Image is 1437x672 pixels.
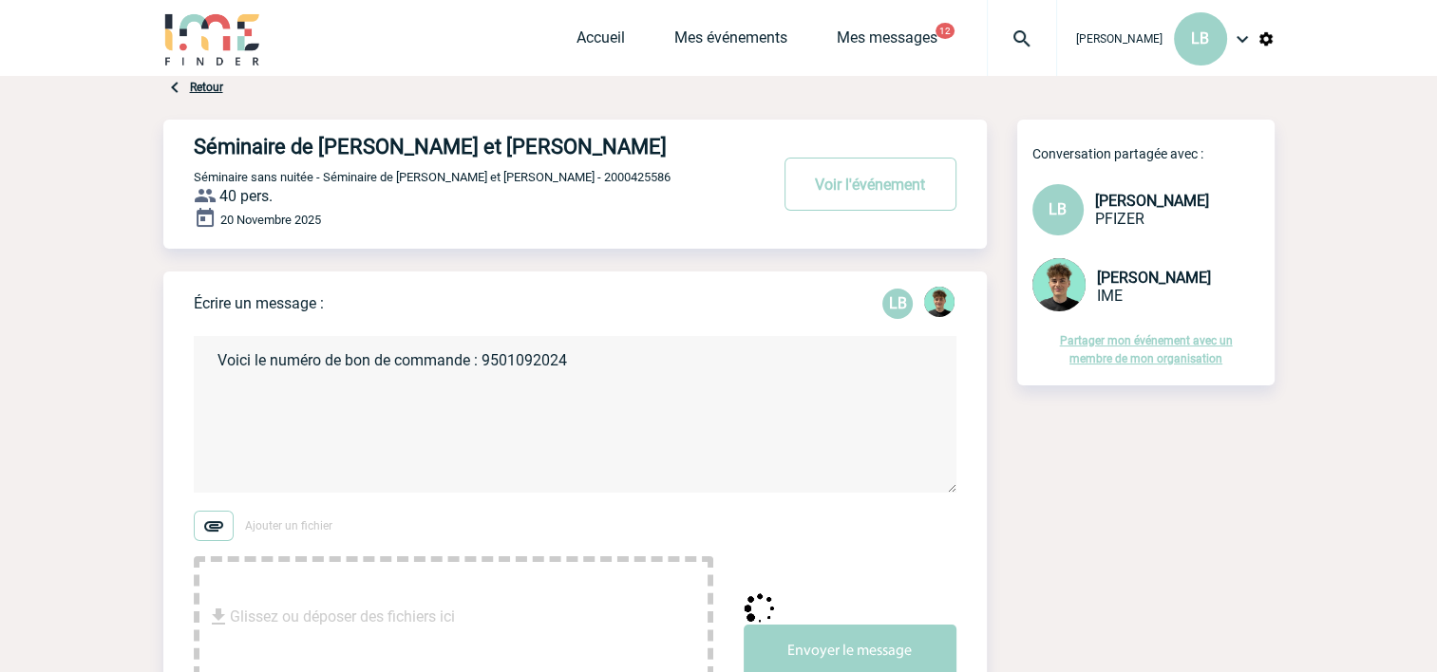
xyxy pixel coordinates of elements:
img: file_download.svg [207,606,230,628]
span: LB [1049,200,1067,218]
h4: Séminaire de [PERSON_NAME] et [PERSON_NAME] [194,135,711,159]
img: IME-Finder [163,11,262,65]
a: Mes événements [674,28,787,55]
span: Séminaire sans nuitée - Séminaire de [PERSON_NAME] et [PERSON_NAME] - 2000425586 [194,170,671,184]
span: [PERSON_NAME] [1097,269,1211,287]
p: Écrire un message : [194,294,324,312]
span: 40 pers. [219,187,273,205]
p: Conversation partagée avec : [1032,146,1275,161]
button: Voir l'événement [785,158,956,211]
div: Laurence BOUCHER [882,289,913,319]
span: IME [1097,287,1123,305]
span: PFIZER [1095,210,1144,228]
a: Mes messages [837,28,937,55]
a: Retour [190,81,223,94]
span: LB [1191,29,1209,47]
p: LB [882,289,913,319]
span: Glissez ou déposer des fichiers ici [230,569,455,664]
a: Partager mon événement avec un membre de mon organisation [1060,334,1233,365]
span: 20 Novembre 2025 [220,213,321,227]
a: Accueil [577,28,625,55]
div: Victor KALB [924,287,955,321]
span: [PERSON_NAME] [1076,32,1163,46]
button: 12 [936,23,955,39]
span: Ajouter un fichier [245,519,332,532]
img: 131612-0.png [924,287,955,317]
span: [PERSON_NAME] [1095,192,1209,210]
img: 131612-0.png [1032,258,1086,311]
